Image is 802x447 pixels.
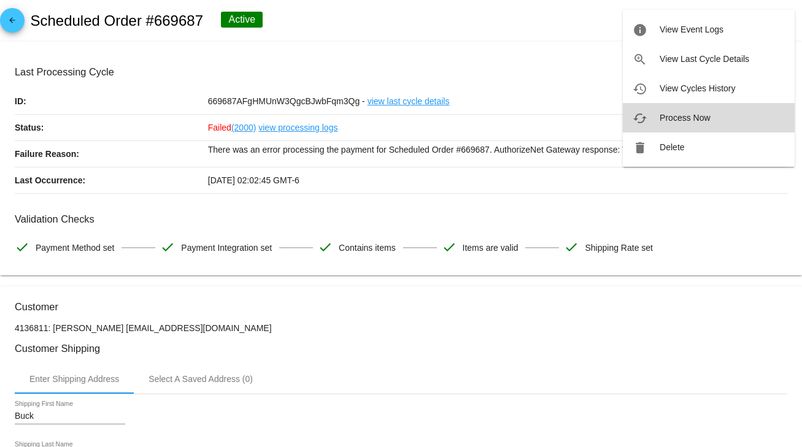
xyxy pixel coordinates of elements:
[660,113,710,123] span: Process Now
[660,142,684,152] span: Delete
[633,82,647,96] mat-icon: history
[633,23,647,37] mat-icon: info
[633,140,647,155] mat-icon: delete
[633,111,647,126] mat-icon: cached
[633,52,647,67] mat-icon: zoom_in
[660,83,735,93] span: View Cycles History
[660,25,723,34] span: View Event Logs
[660,54,749,64] span: View Last Cycle Details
